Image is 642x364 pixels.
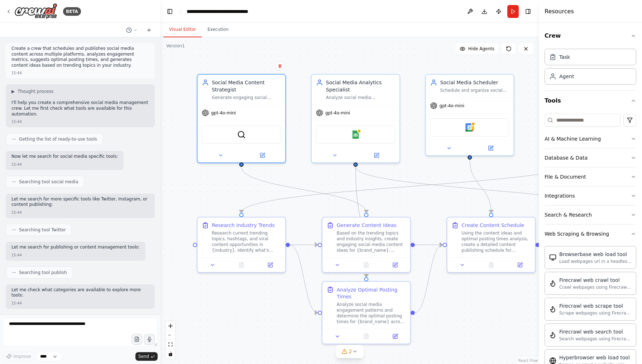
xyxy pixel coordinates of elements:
div: Social Media Content Strategist [212,79,281,93]
div: Generate engaging social media content ideas based on trending topics in {industry}, create conte... [212,95,281,100]
button: Crew [545,26,636,46]
div: 15:44 [11,70,22,76]
span: Improve [13,354,31,359]
g: Edge from 2863db9c-6ccf-4207-a634-4af1dde3629a to 367935c4-40fd-4cd0-8be6-1f428a22dc0a [290,241,318,316]
div: Version 1 [166,43,185,49]
button: Open in side panel [383,261,407,269]
div: Using the content ideas and optimal posting times analysis, create a detailed content publishing ... [461,230,531,253]
div: 15:44 [11,252,22,258]
span: Searching tool Twitter [19,227,66,233]
button: zoom out [166,331,175,340]
button: No output available [476,261,506,269]
div: Social Media Analytics Specialist [326,79,395,93]
span: 2 [349,348,352,355]
button: Open in side panel [356,151,397,160]
button: Open in side panel [258,261,282,269]
span: Searching tool social media [19,179,78,185]
button: Open in side panel [242,151,283,160]
div: Research current trending topics, hashtags, and viral content opportunities in {industry}. Identi... [212,230,281,253]
div: Social Media Analytics SpecialistAnalyze social media engagement metrics, track performance acros... [311,74,400,163]
img: BrowserbaseLoadTool [549,254,556,261]
span: Searching tool publish [19,270,67,275]
div: Load webpages url in a headless browser using Browserbase and return the contents [559,259,632,264]
div: File & Document [545,173,586,180]
button: Visual Editor [163,22,202,37]
div: Generate Content IdeasBased on the trending topics and industry insights, create engaging social ... [322,217,411,273]
span: ▶ [11,89,15,94]
button: No output available [351,332,381,341]
div: Search webpages using Firecrawl and return the results [559,336,632,342]
p: I'll help you create a comprehensive social media management crew. Let me first check what tools ... [11,100,149,117]
div: Integrations [545,192,575,199]
button: 2 [336,345,364,358]
h4: Resources [545,7,574,16]
button: Execution [202,22,234,37]
div: Research Industry Trends [212,222,275,229]
div: Create Content ScheduleUsing the content ideas and optimal posting times analysis, create a detai... [446,217,536,273]
div: Search & Research [545,211,592,218]
nav: breadcrumb [187,8,248,15]
div: Research Industry TrendsResearch current trending topics, hashtags, and viral content opportuniti... [197,217,286,273]
div: Database & Data [545,154,588,161]
g: Edge from 8a157c02-163b-4b0d-a604-9b908e9e005d to 2863db9c-6ccf-4207-a634-4af1dde3629a [238,160,588,213]
p: Let me search for more specific tools like Twitter, Instagram, or content publishing: [11,197,149,208]
button: fit view [166,340,175,349]
p: Let me search for publishing or content management tools: [11,245,140,250]
span: Thought process [18,89,53,94]
button: Start a new chat [143,26,155,34]
div: Agent [559,73,574,80]
div: Social Media Content StrategistGenerate engaging social media content ideas based on trending top... [197,74,286,163]
span: gpt-4o-mini [325,110,350,116]
g: Edge from a2eb0fcd-5b04-41f3-8477-d4e4078be73b to e4ee8ef8-a9fe-4f37-97a4-097aff93eb42 [415,241,443,249]
div: 15:44 [11,210,22,215]
button: Web Scraping & Browsing [545,224,636,243]
button: No output available [351,261,381,269]
div: Analyze social media engagement patterns and determine the optimal posting times for {brand_name}... [337,302,406,325]
g: Edge from 367935c4-40fd-4cd0-8be6-1f428a22dc0a to e4ee8ef8-a9fe-4f37-97a4-097aff93eb42 [415,241,443,316]
div: Social Media SchedulerSchedule and organize social media content publishing across multiple platf... [425,74,514,156]
button: Hide right sidebar [523,6,533,16]
div: Browserbase web load tool [559,251,632,258]
button: Search & Research [545,205,636,224]
img: FirecrawlScrapeWebsiteTool [549,306,556,313]
div: Schedule and organize social media content publishing across multiple platforms, create posting s... [440,88,509,93]
img: Logo [14,3,57,19]
div: Firecrawl web search tool [559,328,632,335]
button: Open in side panel [508,261,532,269]
g: Edge from 2863db9c-6ccf-4207-a634-4af1dde3629a to a2eb0fcd-5b04-41f3-8477-d4e4078be73b [290,241,318,249]
div: React Flow controls [166,321,175,359]
div: Task [559,53,570,61]
div: Web Scraping & Browsing [545,230,609,237]
button: Click to speak your automation idea [144,334,155,345]
p: Create a crew that schedules and publishes social media content across multiple platforms, analyz... [11,46,149,68]
button: AI & Machine Learning [545,129,636,148]
button: ▶Thought process [11,89,53,94]
div: Crawl webpages using Firecrawl and return the contents [559,284,632,290]
span: Hide Agents [468,46,494,52]
button: Hide left sidebar [165,6,175,16]
div: Scrape webpages using Firecrawl and return the contents [559,310,632,316]
div: Analyze social media engagement metrics, track performance across platforms, identify optimal pos... [326,95,395,100]
img: Google Sheets [351,130,360,139]
div: BETA [63,7,81,16]
img: SerperDevTool [237,130,246,139]
button: Improve [3,352,34,361]
button: Tools [545,91,636,111]
div: Crew [545,46,636,90]
span: gpt-4o-mini [211,110,236,116]
button: Open in side panel [383,332,407,341]
button: Integrations [545,186,636,205]
g: Edge from 54b9ff7f-0ade-4f2c-92c9-de36ba54a07b to a2eb0fcd-5b04-41f3-8477-d4e4078be73b [238,167,370,213]
div: 15:44 [11,301,22,306]
button: Delete node [275,61,284,71]
img: Google Calendar [465,123,474,132]
p: Now let me search for social media specific tools: [11,154,118,160]
div: 15:44 [11,119,22,124]
button: File & Document [545,167,636,186]
div: Hyperbrowser web load tool [559,354,632,361]
button: Upload files [131,334,142,345]
button: No output available [226,261,257,269]
div: Create Content Schedule [461,222,524,229]
div: Generate Content Ideas [337,222,397,229]
div: Based on the trending topics and industry insights, create engaging social media content ideas fo... [337,230,406,253]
